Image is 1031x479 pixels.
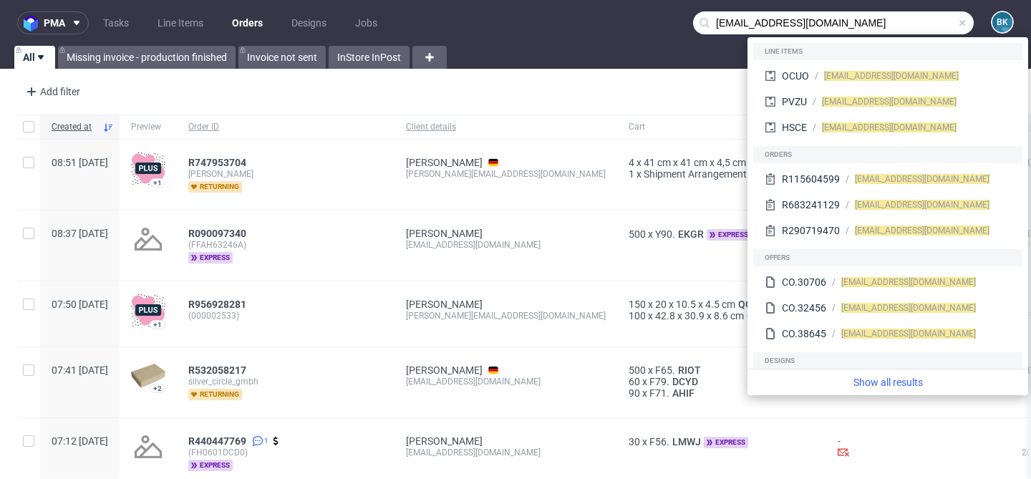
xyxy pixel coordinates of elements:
[629,299,646,310] span: 150
[629,121,815,133] span: Cart
[347,11,386,34] a: Jobs
[753,375,1022,390] a: Show all results
[249,435,268,447] a: 1
[188,389,242,400] span: returning
[629,310,815,321] div: x
[188,181,242,193] span: returning
[669,436,704,447] a: LMWJ
[629,157,815,168] div: x
[14,46,55,69] a: All
[406,447,606,458] div: [EMAIL_ADDRESS][DOMAIN_NAME]
[44,18,65,28] span: pma
[52,299,108,310] span: 07:50 [DATE]
[629,387,815,399] div: x
[52,157,108,168] span: 08:51 [DATE]
[629,436,640,447] span: 30
[153,321,162,329] div: +1
[188,157,249,168] a: R747953704
[131,430,165,464] img: no_design.png
[735,299,768,310] a: QCQF
[753,352,1022,369] div: Designs
[24,15,44,32] img: logo
[329,46,410,69] a: InStore InPost
[406,310,606,321] div: [PERSON_NAME][EMAIL_ADDRESS][DOMAIN_NAME]
[753,43,1022,60] div: Line items
[188,364,249,376] a: R532058217
[629,376,815,387] div: x
[822,97,957,107] span: [EMAIL_ADDRESS][DOMAIN_NAME]
[855,226,989,236] span: [EMAIL_ADDRESS][DOMAIN_NAME]
[52,228,108,239] span: 08:37 [DATE]
[153,384,162,392] div: +2
[406,376,606,387] div: [EMAIL_ADDRESS][DOMAIN_NAME]
[675,364,704,376] a: RIOT
[649,436,669,447] span: F56.
[782,326,826,341] div: CO.38645
[188,435,246,447] span: R440447769
[822,122,957,132] span: [EMAIL_ADDRESS][DOMAIN_NAME]
[188,447,383,458] span: (FH0601DCD0)
[406,157,483,168] a: [PERSON_NAME]
[188,376,383,387] span: silver_circle_gmbh
[782,95,807,109] div: PVZU
[406,239,606,251] div: [EMAIL_ADDRESS][DOMAIN_NAME]
[841,277,976,287] span: [EMAIL_ADDRESS][DOMAIN_NAME]
[629,387,640,399] span: 90
[704,437,748,448] span: express
[707,229,751,241] span: express
[753,146,1022,163] div: Orders
[782,198,840,212] div: R683241129
[20,80,83,103] div: Add filter
[188,435,249,447] a: R440447769
[992,12,1012,32] figcaption: BK
[406,168,606,180] div: [PERSON_NAME][EMAIL_ADDRESS][DOMAIN_NAME]
[649,387,669,399] span: F71.
[629,364,646,376] span: 500
[629,310,646,321] span: 100
[188,239,383,251] span: (FFAH63246A)
[747,168,778,180] a: OTEB
[188,252,233,263] span: express
[188,168,383,180] span: [PERSON_NAME]
[406,435,483,447] a: [PERSON_NAME]
[782,275,826,289] div: CO.30706
[58,46,236,69] a: Missing invoice - production finished
[223,11,271,34] a: Orders
[52,364,108,376] span: 07:41 [DATE]
[629,157,634,168] span: 4
[824,71,959,81] span: [EMAIL_ADDRESS][DOMAIN_NAME]
[644,157,746,168] span: 41 cm x 41 cm x 4,5 cm
[131,121,165,133] span: Preview
[52,435,108,447] span: 07:12 [DATE]
[746,157,782,168] a: WAWC
[131,151,165,185] img: plus-icon.676465ae8f3a83198b3f.png
[264,435,268,447] span: 1
[782,301,826,315] div: CO.32456
[841,329,976,339] span: [EMAIL_ADDRESS][DOMAIN_NAME]
[655,310,744,321] span: 42.8 x 30.9 x 8.6 cm
[782,120,807,135] div: HSCE
[188,121,383,133] span: Order ID
[675,228,707,240] a: EKGR
[188,228,246,239] span: R090097340
[629,168,815,180] div: x
[95,11,137,34] a: Tasks
[629,228,646,240] span: 500
[131,222,165,256] img: no_design.png
[669,387,697,399] a: AHIF
[655,364,675,376] span: F65.
[841,303,976,313] span: [EMAIL_ADDRESS][DOMAIN_NAME]
[838,435,921,460] div: -
[629,376,640,387] span: 60
[188,364,246,376] span: R532058217
[669,376,701,387] a: DCYD
[782,223,840,238] div: R290719470
[629,364,815,376] div: x
[655,228,675,240] span: Y90.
